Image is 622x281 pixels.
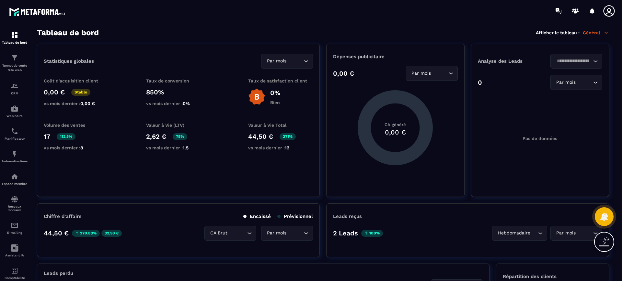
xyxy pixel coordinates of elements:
img: automations [11,173,18,180]
img: formation [11,54,18,62]
p: vs mois dernier : [44,101,109,106]
p: Statistiques globales [44,58,94,64]
p: 270.83% [72,230,100,237]
p: Volume des ventes [44,123,109,128]
img: formation [11,31,18,39]
input: Search for option [577,79,592,86]
p: 75% [173,133,187,140]
span: CA Brut [209,230,229,237]
span: 0% [183,101,190,106]
a: social-networksocial-networkRéseaux Sociaux [2,190,28,217]
a: Assistant IA [2,239,28,262]
span: 1.5 [183,145,189,150]
p: Automatisations [2,159,28,163]
h3: Tableau de bord [37,28,99,37]
img: accountant [11,267,18,275]
a: schedulerschedulerPlanificateur [2,123,28,145]
p: 0 [478,79,482,86]
p: Pas de données [523,136,557,141]
a: automationsautomationsEspace membre [2,168,28,190]
p: vs mois dernier : [44,145,109,150]
p: Analyse des Leads [478,58,540,64]
span: Par mois [265,58,288,65]
p: 44,50 € [248,133,273,140]
p: 2,62 € [146,133,166,140]
input: Search for option [288,58,302,65]
input: Search for option [288,230,302,237]
p: Valeur à Vie Total [248,123,313,128]
p: vs mois dernier : [146,145,211,150]
p: Dépenses publicitaire [333,54,457,59]
a: formationformationTunnel de vente Site web [2,49,28,77]
div: Search for option [261,226,313,241]
input: Search for option [555,58,592,65]
p: 112.5% [57,133,75,140]
div: Search for option [204,226,256,241]
input: Search for option [229,230,246,237]
span: Par mois [265,230,288,237]
a: formationformationTableau de bord [2,27,28,49]
a: formationformationCRM [2,77,28,100]
p: Coût d'acquisition client [44,78,109,83]
img: b-badge-o.b3b20ee6.svg [248,88,265,105]
span: Par mois [555,230,577,237]
a: automationsautomationsAutomatisations [2,145,28,168]
p: Réseaux Sociaux [2,205,28,212]
img: automations [11,105,18,113]
p: Bien [270,100,280,105]
img: automations [11,150,18,158]
input: Search for option [577,230,592,237]
p: CRM [2,92,28,95]
p: 271% [280,133,296,140]
p: Leads reçus [333,213,362,219]
p: Afficher le tableau : [536,30,580,35]
p: Valeur à Vie (LTV) [146,123,211,128]
p: Répartition des clients [503,274,602,279]
p: Espace membre [2,182,28,186]
p: 0,00 € [44,88,65,96]
img: scheduler [11,127,18,135]
p: Webinaire [2,114,28,118]
span: Hebdomadaire [496,230,532,237]
p: vs mois dernier : [146,101,211,106]
span: Par mois [410,70,432,77]
p: 32,50 € [101,230,122,237]
span: 8 [80,145,83,150]
img: logo [9,6,67,18]
p: 44,50 € [44,229,69,237]
p: E-mailing [2,231,28,234]
p: vs mois dernier : [248,145,313,150]
div: Search for option [550,226,602,241]
span: 12 [285,145,289,150]
p: 0% [270,89,280,97]
p: Taux de conversion [146,78,211,83]
div: Search for option [406,66,458,81]
img: formation [11,82,18,90]
input: Search for option [432,70,447,77]
p: Stable [71,89,90,96]
input: Search for option [532,230,536,237]
p: Leads perdu [44,270,73,276]
p: Tunnel de vente Site web [2,63,28,72]
p: 100% [361,230,383,237]
a: automationsautomationsWebinaire [2,100,28,123]
p: 0,00 € [333,70,354,77]
p: Comptabilité [2,276,28,280]
span: 0,00 € [80,101,95,106]
p: Tableau de bord [2,41,28,44]
p: Prévisionnel [277,213,313,219]
p: Assistant IA [2,254,28,257]
img: social-network [11,195,18,203]
p: Taux de satisfaction client [248,78,313,83]
div: Search for option [550,54,602,69]
span: Par mois [555,79,577,86]
p: Planificateur [2,137,28,140]
p: 2 Leads [333,229,358,237]
a: emailemailE-mailing [2,217,28,239]
img: email [11,222,18,229]
div: Search for option [550,75,602,90]
p: 17 [44,133,50,140]
p: Général [583,30,609,36]
p: Chiffre d’affaire [44,213,82,219]
p: 850% [146,88,211,96]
